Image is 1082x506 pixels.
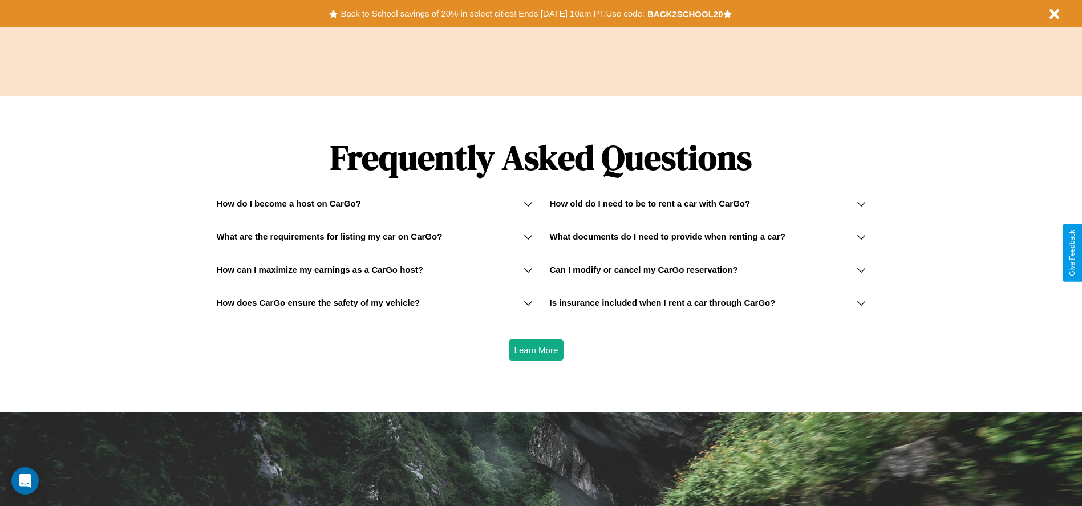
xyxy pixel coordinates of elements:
[11,467,39,495] div: Open Intercom Messenger
[216,232,442,241] h3: What are the requirements for listing my car on CarGo?
[338,6,647,22] button: Back to School savings of 20% in select cities! Ends [DATE] 10am PT.Use code:
[550,199,751,208] h3: How old do I need to be to rent a car with CarGo?
[550,265,738,274] h3: Can I modify or cancel my CarGo reservation?
[550,298,776,307] h3: Is insurance included when I rent a car through CarGo?
[509,339,564,361] button: Learn More
[216,199,360,208] h3: How do I become a host on CarGo?
[216,128,865,187] h1: Frequently Asked Questions
[647,9,723,19] b: BACK2SCHOOL20
[1068,230,1076,276] div: Give Feedback
[550,232,785,241] h3: What documents do I need to provide when renting a car?
[216,265,423,274] h3: How can I maximize my earnings as a CarGo host?
[216,298,420,307] h3: How does CarGo ensure the safety of my vehicle?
